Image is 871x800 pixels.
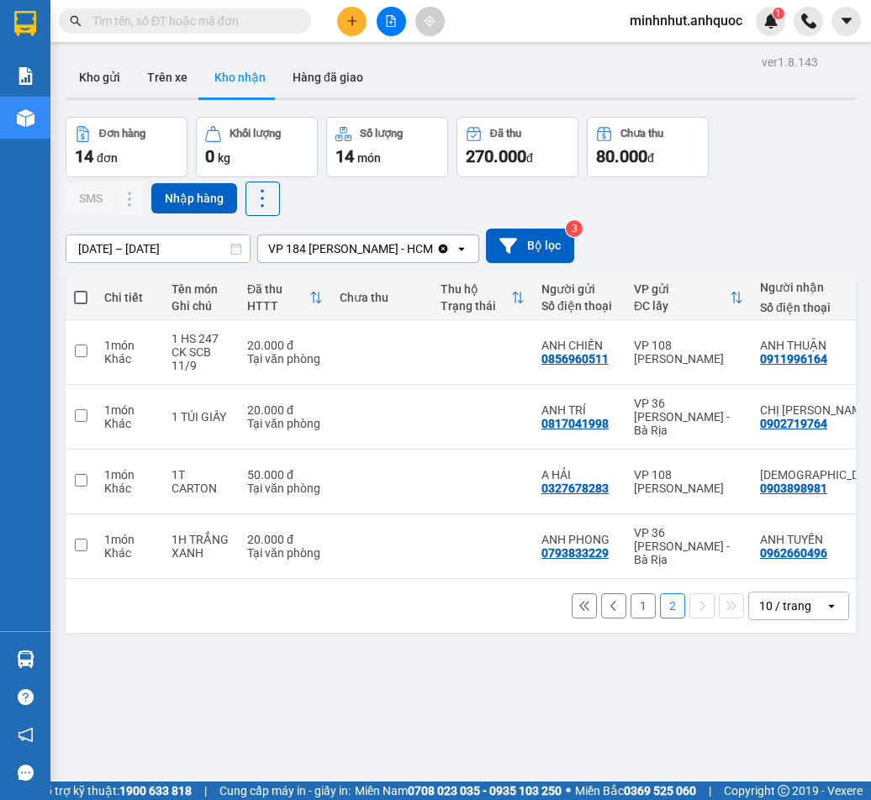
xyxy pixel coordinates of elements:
span: Miền Nam [355,782,562,800]
div: CHỊ [PERSON_NAME] [161,75,296,115]
button: Hàng đã giao [279,57,377,97]
div: 20.000 đ [247,533,323,546]
div: Chưa thu [340,291,424,304]
span: copyright [778,785,789,797]
span: Cung cấp máy in - giấy in: [219,782,351,800]
th: Toggle SortBy [626,276,752,320]
div: [PERSON_NAME] [14,75,149,95]
button: file-add [377,7,406,36]
div: 1 món [104,339,155,352]
div: ANH CHIẾN [541,339,617,352]
div: 10 / trang [759,597,811,614]
span: 1 [775,8,781,19]
span: plus [346,15,358,27]
sup: 3 [566,220,583,237]
th: Toggle SortBy [239,276,331,320]
div: Tại văn phòng [247,417,323,430]
div: 1 món [104,468,155,482]
div: 1 món [104,533,155,546]
div: ver 1.8.143 [762,53,818,71]
div: 20.000 đ [247,339,323,352]
svg: open [825,599,838,613]
div: 0856960511 [541,352,609,366]
div: 0798648152 [161,115,296,139]
span: message [18,765,34,781]
button: Khối lượng0kg [196,117,318,177]
div: Ghi chú [172,299,230,313]
button: SMS [66,183,116,213]
div: Trạng thái [441,299,511,313]
button: aim [415,7,445,36]
div: ANH PHONG [541,533,617,546]
div: 0902719764 [760,417,827,430]
div: 1H TRẮNG XANH [172,533,230,560]
svg: open [455,242,468,255]
div: 0793833229 [541,546,609,560]
span: search [70,15,82,27]
input: Tìm tên, số ĐT hoặc mã đơn [92,12,291,30]
div: 0779330362 [14,95,149,118]
div: Chi tiết [104,291,155,304]
span: minhnhut.anhquoc [616,10,756,31]
div: ANH TRÍ [541,403,617,417]
div: 0817041998 [541,417,609,430]
button: Số lượng14món [326,117,448,177]
div: Tại văn phòng [247,482,323,495]
div: VP 108 [PERSON_NAME] [634,468,743,495]
div: Số điện thoại [541,299,617,313]
span: đ [647,151,654,165]
div: A HẢI [541,468,617,482]
span: đ [526,151,533,165]
span: file-add [385,15,397,27]
div: Khác [104,417,155,430]
div: ĐC lấy [634,299,730,313]
img: icon-new-feature [763,13,779,29]
div: Thu hộ [441,282,511,296]
button: Kho nhận [201,57,279,97]
img: warehouse-icon [17,109,34,127]
button: Nhập hàng [151,183,237,213]
input: Selected VP 184 Nguyễn Văn Trỗi - HCM. [435,240,436,257]
span: Miền Bắc [575,782,696,800]
div: VP 36 [PERSON_NAME] - Bà Rịa [634,397,743,437]
button: Chưa thu80.000đ [587,117,709,177]
div: Khối lượng [230,128,281,139]
div: 0903898981 [760,482,827,495]
div: Tên món [172,282,230,296]
div: Khác [104,482,155,495]
span: Gửi: [14,16,40,34]
div: 0911996164 [760,352,827,366]
button: Đơn hàng14đơn [66,117,187,177]
span: đơn [97,151,118,165]
span: aim [424,15,435,27]
div: Đã thu [247,282,309,296]
span: question-circle [18,689,34,705]
sup: 1 [773,8,784,19]
th: Toggle SortBy [432,276,533,320]
div: 1 món [104,403,155,417]
div: VP 36 [PERSON_NAME] - Bà Rịa [161,14,296,75]
span: 14 [335,146,354,166]
span: kg [218,151,230,165]
div: Tại văn phòng [247,546,323,560]
span: 270.000 [466,146,526,166]
span: 0 [205,146,214,166]
div: Tại văn phòng [247,352,323,366]
button: Bộ lọc [486,229,574,263]
div: Người gửi [541,282,617,296]
strong: 0708 023 035 - 0935 103 250 [408,784,562,797]
span: notification [18,727,34,743]
img: logo-vxr [14,11,36,36]
div: Khác [104,352,155,366]
div: VP 36 [PERSON_NAME] - Bà Rịa [634,526,743,566]
div: Khác [104,546,155,560]
div: VP 184 [PERSON_NAME] - HCM [14,14,149,75]
button: plus [337,7,367,36]
span: Hỗ trợ kỹ thuật: [37,782,192,800]
span: món [357,151,381,165]
button: Đã thu270.000đ [457,117,578,177]
strong: 0369 525 060 [624,784,696,797]
span: 14 [75,146,93,166]
div: 50.000 đ [247,468,323,482]
span: 80.000 [596,146,647,166]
